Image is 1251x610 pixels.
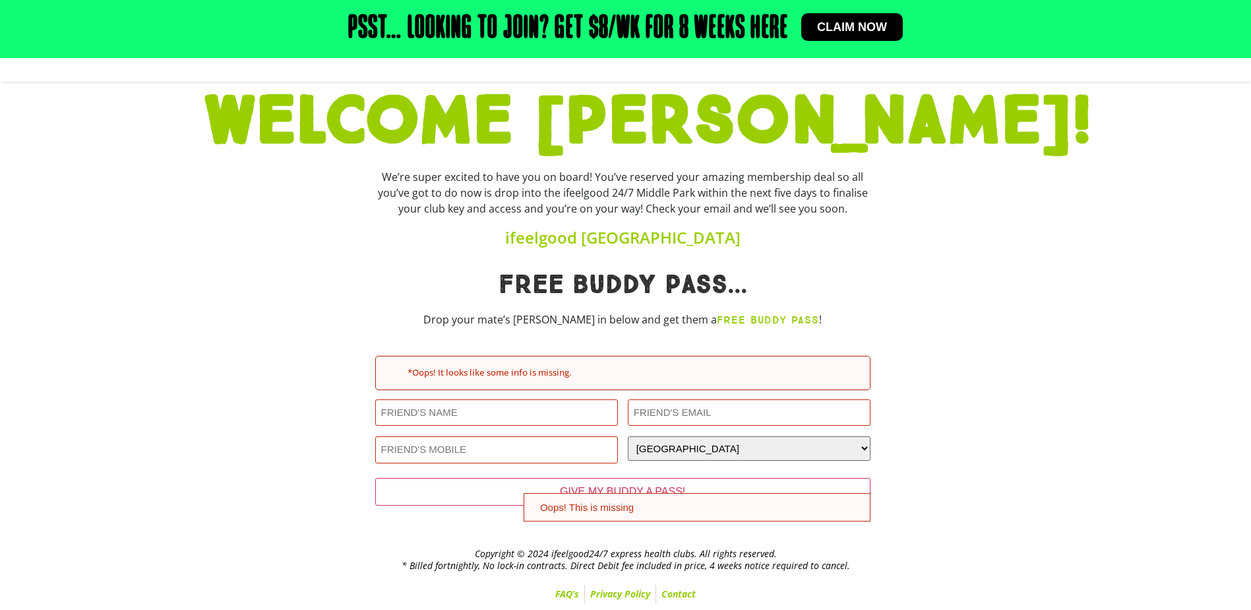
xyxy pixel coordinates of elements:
[717,314,819,326] strong: FREE BUDDY PASS
[656,585,701,603] a: Contact
[375,230,870,246] h4: ifeelgood [GEOGRAPHIC_DATA]
[375,312,870,328] p: Drop your mate’s [PERSON_NAME] in below and get them a !
[585,585,656,603] a: Privacy Policy
[375,436,618,463] input: FRIEND'S MOBILE
[375,399,618,426] input: FRIEND'S NAME
[204,548,1048,572] h2: Copyright © 2024 ifeelgood24/7 express health clubs. All rights reserved. * Billed fortnightly, N...
[375,272,870,298] h1: Free Buddy pass...
[204,88,1048,156] h1: WELCOME [PERSON_NAME]!
[817,21,887,33] span: Claim now
[801,13,903,41] a: Claim now
[628,399,870,426] input: FRIEND'S EMAIL
[408,367,859,379] h2: *Oops! It looks like some info is missing.
[375,169,870,217] div: We’re super excited to have you on board! You’ve reserved your amazing membership deal so all you...
[524,493,870,522] div: Oops! This is missing
[375,478,870,506] input: GIVE MY BUDDY A PASS!
[550,585,584,603] a: FAQ’s
[348,13,788,45] h2: Psst… Looking to join? Get $8/wk for 8 weeks here
[204,585,1048,603] nav: Menu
